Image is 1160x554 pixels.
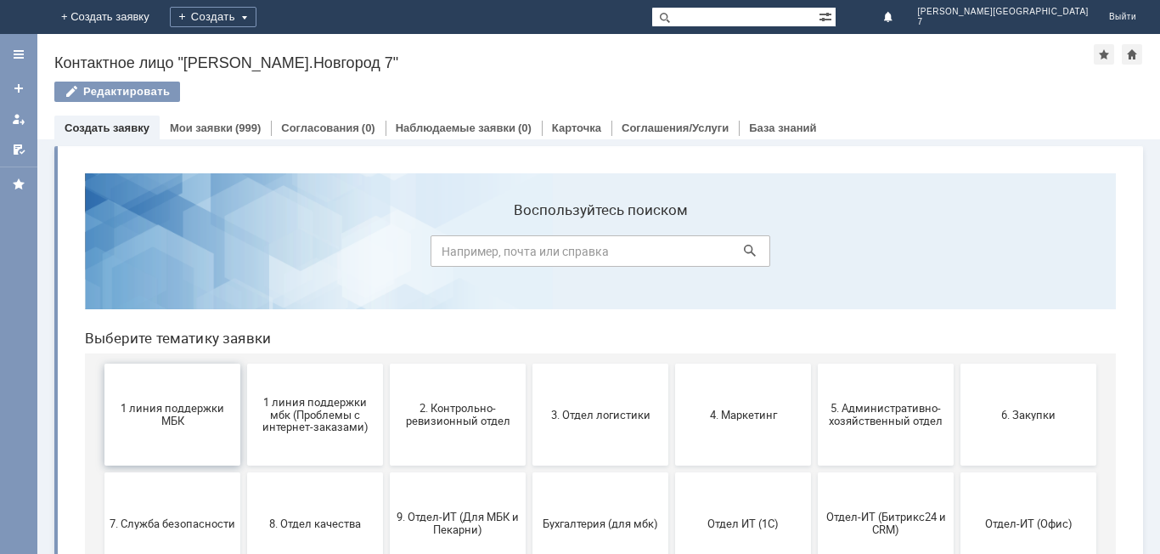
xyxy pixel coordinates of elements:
[181,466,307,478] span: Франчайзинг
[235,122,261,134] div: (999)
[324,460,449,485] span: Это соглашение не активно!
[176,313,312,415] button: 8. Отдел качества
[359,76,699,107] input: Например, почта или справка
[889,313,1025,415] button: Отдел-ИТ (Офис)
[894,248,1020,261] span: 6. Закупки
[746,204,882,306] button: 5. Административно-хозяйственный отдел
[752,351,877,376] span: Отдел-ИТ (Битрикс24 и CRM)
[1094,44,1114,65] div: Добавить в избранное
[318,204,454,306] button: 2. Контрольно-ревизионный отдел
[5,136,32,163] a: Мои согласования
[38,242,164,268] span: 1 линия поддержки МБК
[176,204,312,306] button: 1 линия поддержки мбк (Проблемы с интернет-заказами)
[604,313,740,415] button: Отдел ИТ (1С)
[918,17,1089,27] span: 7
[33,421,169,523] button: Финансовый отдел
[38,357,164,370] span: 7. Служба безопасности
[181,357,307,370] span: 8. Отдел качества
[749,122,816,134] a: База знаний
[362,122,375,134] div: (0)
[396,122,515,134] a: Наблюдаемые заявки
[752,242,877,268] span: 5. Административно-хозяйственный отдел
[918,7,1089,17] span: [PERSON_NAME][GEOGRAPHIC_DATA]
[1122,44,1142,65] div: Сделать домашней страницей
[324,242,449,268] span: 2. Контрольно-ревизионный отдел
[466,357,592,370] span: Бухгалтерия (для мбк)
[318,313,454,415] button: 9. Отдел-ИТ (Для МБК и Пекарни)
[609,248,735,261] span: 4. Маркетинг
[461,313,597,415] button: Бухгалтерия (для мбк)
[552,122,601,134] a: Карточка
[461,421,597,523] button: [PERSON_NAME]. Услуги ИТ для МБК (оформляет L1)
[170,122,233,134] a: Мои заявки
[819,8,836,24] span: Расширенный поиск
[5,105,32,133] a: Мои заявки
[604,421,740,523] button: не актуален
[604,204,740,306] button: 4. Маркетинг
[65,122,149,134] a: Создать заявку
[889,204,1025,306] button: 6. Закупки
[5,75,32,102] a: Создать заявку
[38,466,164,478] span: Финансовый отдел
[14,170,1045,187] header: Выберите тематику заявки
[609,357,735,370] span: Отдел ИТ (1С)
[170,7,256,27] div: Создать
[609,466,735,478] span: не актуален
[181,235,307,274] span: 1 линия поддержки мбк (Проблемы с интернет-заказами)
[466,248,592,261] span: 3. Отдел логистики
[466,453,592,491] span: [PERSON_NAME]. Услуги ИТ для МБК (оформляет L1)
[359,42,699,59] label: Воспользуйтесь поиском
[318,421,454,523] button: Это соглашение не активно!
[281,122,359,134] a: Согласования
[33,204,169,306] button: 1 линия поддержки МБК
[746,313,882,415] button: Отдел-ИТ (Битрикс24 и CRM)
[461,204,597,306] button: 3. Отдел логистики
[33,313,169,415] button: 7. Служба безопасности
[176,421,312,523] button: Франчайзинг
[518,122,532,134] div: (0)
[54,54,1094,71] div: Контактное лицо "[PERSON_NAME].Новгород 7"
[622,122,729,134] a: Соглашения/Услуги
[324,351,449,376] span: 9. Отдел-ИТ (Для МБК и Пекарни)
[894,357,1020,370] span: Отдел-ИТ (Офис)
